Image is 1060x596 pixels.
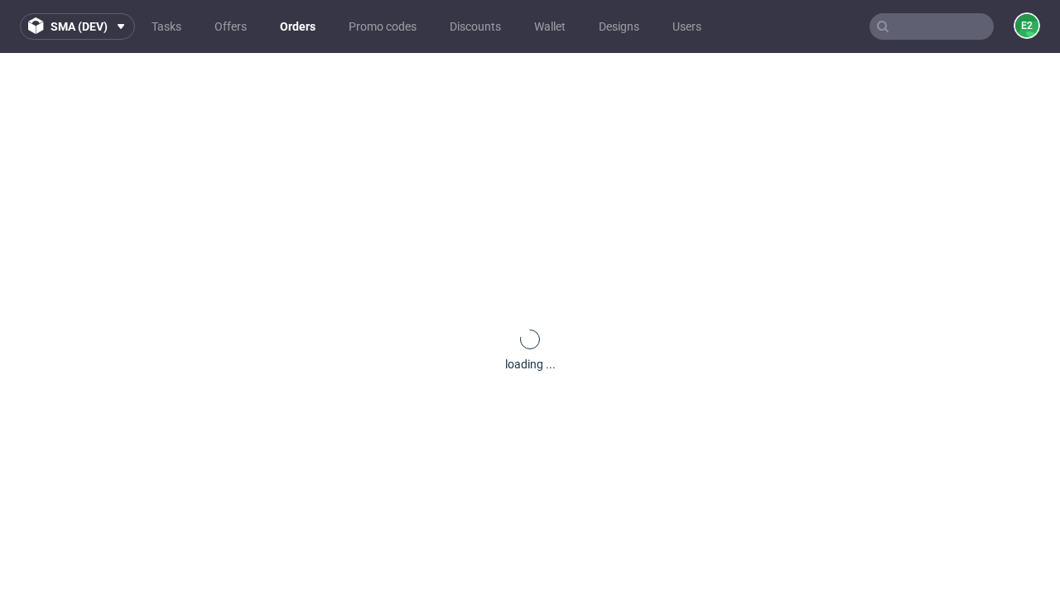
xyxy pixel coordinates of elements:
figcaption: e2 [1015,14,1038,37]
span: sma (dev) [51,21,108,32]
div: loading ... [505,356,556,372]
a: Offers [205,13,257,40]
a: Tasks [142,13,191,40]
a: Wallet [524,13,576,40]
button: sma (dev) [20,13,135,40]
a: Discounts [440,13,511,40]
a: Designs [589,13,649,40]
a: Promo codes [339,13,426,40]
a: Users [662,13,711,40]
a: Orders [270,13,325,40]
